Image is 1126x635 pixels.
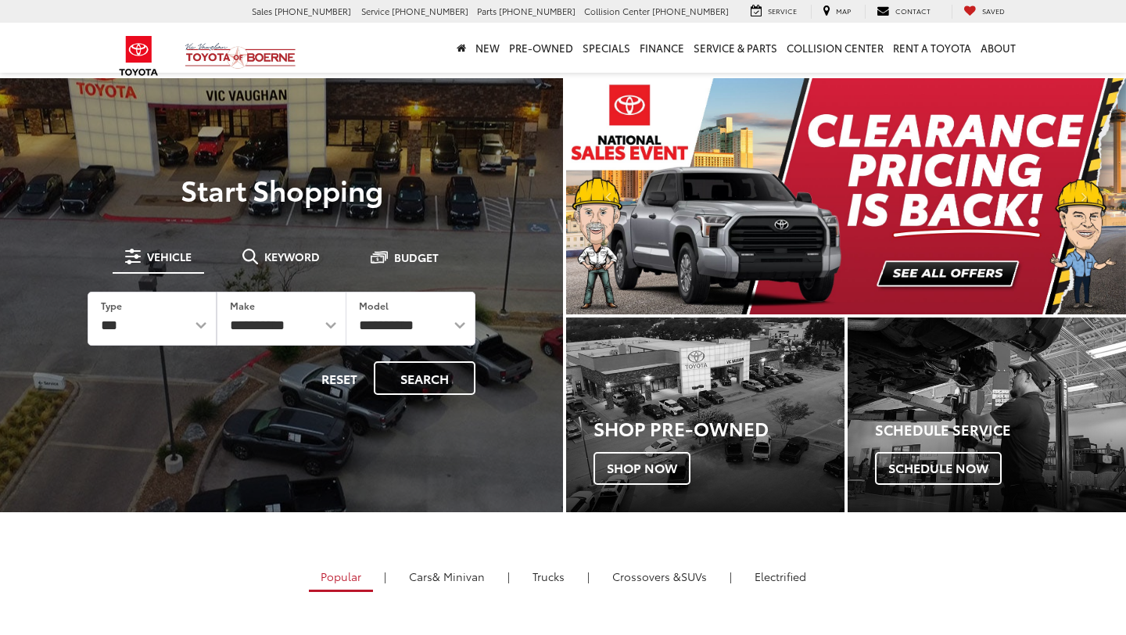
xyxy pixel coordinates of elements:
button: Search [374,361,475,395]
button: Reset [308,361,371,395]
label: Model [359,299,389,312]
a: Pre-Owned [504,23,578,73]
label: Make [230,299,255,312]
li: | [726,569,736,584]
span: & Minivan [432,569,485,584]
img: Clearance Pricing Is Back [566,78,1126,314]
button: Click to view next picture. [1042,109,1126,283]
span: Shop Now [593,452,690,485]
span: [PHONE_NUMBER] [274,5,351,17]
span: Schedule Now [875,452,1002,485]
span: Map [836,5,851,16]
span: Budget [394,252,439,263]
span: Service [768,5,797,16]
span: Collision Center [584,5,650,17]
span: Service [361,5,389,17]
li: | [583,569,593,584]
li: | [380,569,390,584]
a: Electrified [743,563,818,590]
h3: Shop Pre-Owned [593,418,844,438]
span: Vehicle [147,251,192,262]
span: Crossovers & [612,569,681,584]
span: Saved [982,5,1005,16]
button: Click to view previous picture. [566,109,650,283]
li: | [504,569,514,584]
a: Popular [309,563,373,592]
p: Start Shopping [66,174,497,205]
img: Vic Vaughan Toyota of Boerne [185,42,296,70]
a: Trucks [521,563,576,590]
a: Rent a Toyota [888,23,976,73]
a: Specials [578,23,635,73]
a: Cars [397,563,497,590]
a: SUVs [601,563,719,590]
a: Shop Pre-Owned Shop Now [566,317,844,512]
a: Service & Parts: Opens in a new tab [689,23,782,73]
span: Parts [477,5,497,17]
a: New [471,23,504,73]
span: Keyword [264,251,320,262]
span: Contact [895,5,931,16]
a: Service [739,5,809,19]
label: Type [101,299,122,312]
a: Schedule Service Schedule Now [848,317,1126,512]
div: Toyota [848,317,1126,512]
div: Toyota [566,317,844,512]
div: carousel slide number 1 of 2 [566,78,1126,314]
a: Collision Center [782,23,888,73]
a: Finance [635,23,689,73]
a: My Saved Vehicles [952,5,1017,19]
a: Map [811,5,862,19]
span: [PHONE_NUMBER] [652,5,729,17]
span: Sales [252,5,272,17]
span: [PHONE_NUMBER] [499,5,576,17]
section: Carousel section with vehicle pictures - may contain disclaimers. [566,78,1126,314]
a: Contact [865,5,942,19]
h4: Schedule Service [875,422,1126,438]
img: Toyota [109,30,168,81]
a: About [976,23,1020,73]
span: [PHONE_NUMBER] [392,5,468,17]
a: Home [452,23,471,73]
